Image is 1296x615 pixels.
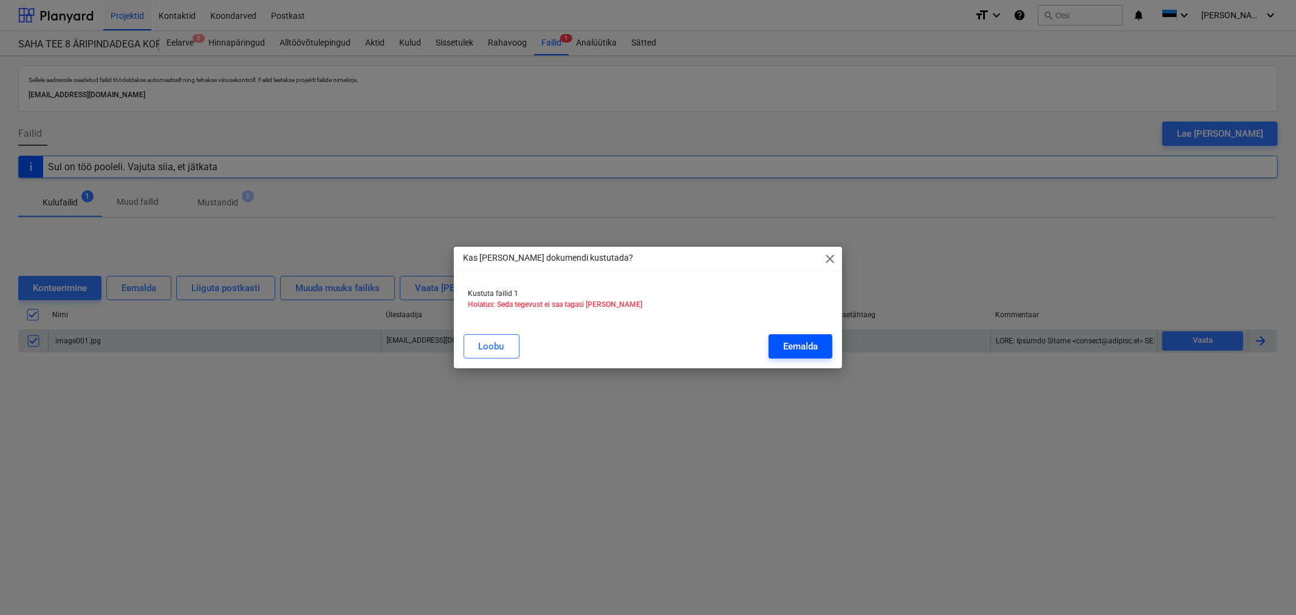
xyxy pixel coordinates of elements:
[464,252,634,264] p: Kas [PERSON_NAME] dokumendi kustutada?
[783,338,818,354] div: Eemalda
[464,334,519,359] button: Loobu
[769,334,832,359] button: Eemalda
[468,289,828,299] p: Kustuta failid 1
[1235,557,1296,615] iframe: Chat Widget
[823,252,837,266] span: close
[479,338,504,354] div: Loobu
[468,300,828,310] p: Hoiatus: Seda tegevust ei saa tagasi [PERSON_NAME]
